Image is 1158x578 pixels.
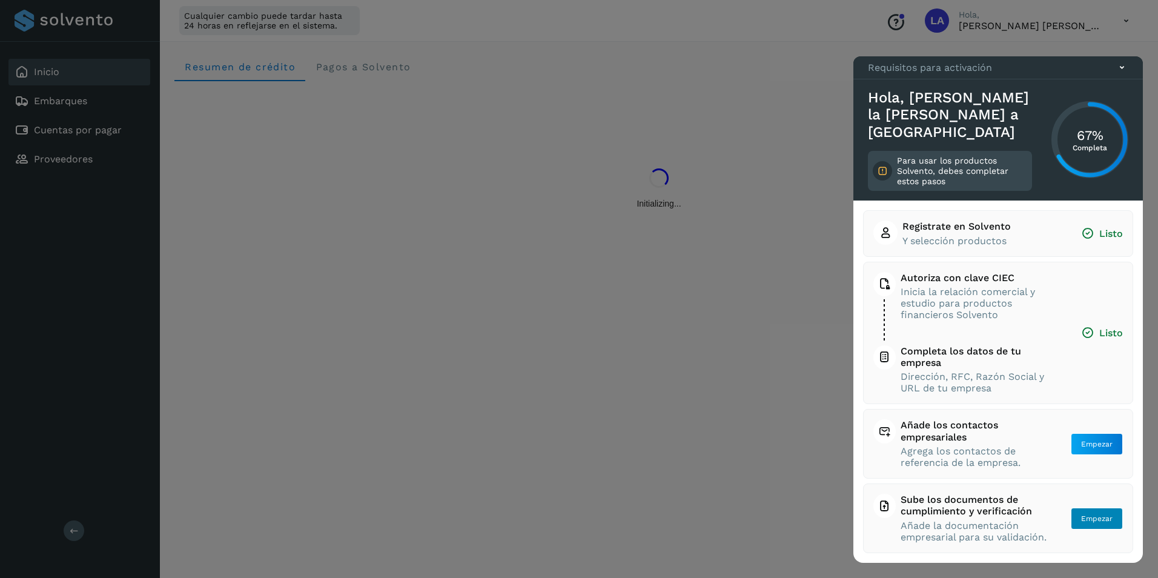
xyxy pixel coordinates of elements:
[1081,513,1113,524] span: Empezar
[1071,508,1123,530] button: Empezar
[1081,327,1123,339] span: Listo
[901,371,1058,394] span: Dirección, RFC, Razón Social y URL de tu empresa
[1081,439,1113,450] span: Empezar
[901,494,1048,517] span: Sube los documentos de cumplimiento y verificación
[901,419,1048,442] span: Añade los contactos empresariales
[1073,128,1107,144] h3: 67%
[868,89,1032,141] h3: Hola, [PERSON_NAME] la [PERSON_NAME] a [GEOGRAPHIC_DATA]
[902,235,1011,247] span: Y selección productos
[897,156,1027,186] p: Para usar los productos Solvento, debes completar estos pasos
[901,345,1058,368] span: Completa los datos de tu empresa
[873,221,1123,246] button: Registrate en SolventoY selección productosListo
[901,520,1048,543] span: Añade la documentación empresarial para su validación.
[901,286,1058,321] span: Inicia la relación comercial y estudio para productos financieros Solvento
[902,221,1011,232] span: Registrate en Solvento
[1073,144,1107,152] p: Completa
[873,419,1123,468] button: Añade los contactos empresarialesAgrega los contactos de referencia de la empresa.Empezar
[868,62,992,73] p: Requisitos para activación
[1071,433,1123,455] button: Empezar
[873,272,1123,394] button: Autoriza con clave CIECInicia la relación comercial y estudio para productos financieros Solvento...
[901,445,1048,468] span: Agrega los contactos de referencia de la empresa.
[901,272,1058,284] span: Autoriza con clave CIEC
[873,494,1123,543] button: Sube los documentos de cumplimiento y verificaciónAñade la documentación empresarial para su vali...
[853,56,1143,79] div: Requisitos para activación
[1081,227,1123,240] span: Listo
